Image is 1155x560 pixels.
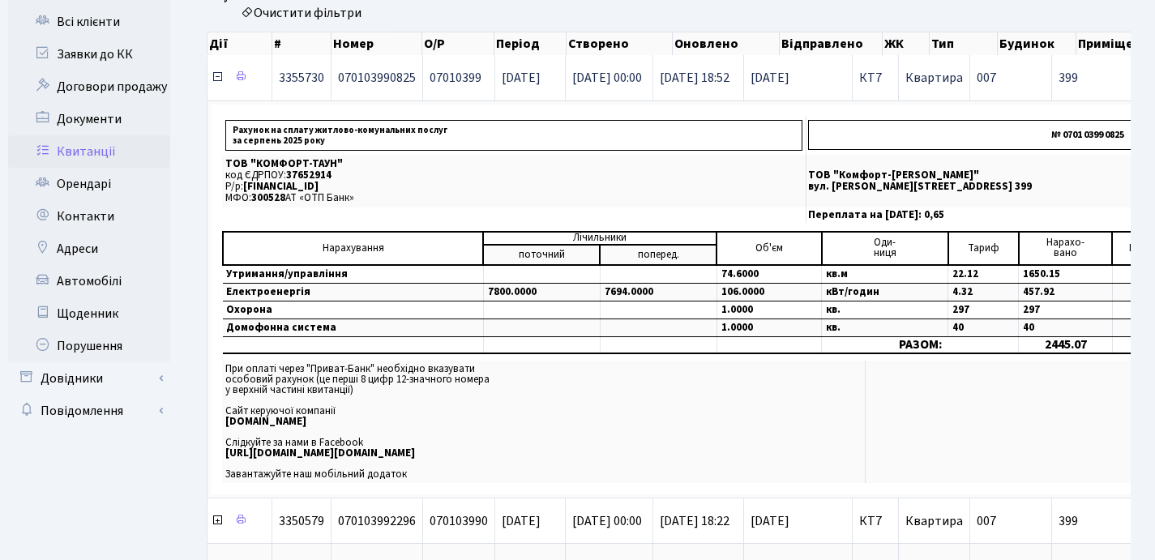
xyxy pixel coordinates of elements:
th: Номер [332,32,422,55]
span: [DATE] [751,71,845,84]
span: 070103992296 [338,512,416,530]
td: Нарахо- вано [1019,232,1113,265]
td: Лічильники [483,232,717,245]
span: КТ7 [859,71,892,84]
a: Повідомлення [8,395,170,427]
td: 457.92 [1019,283,1113,301]
td: Утримання/управління [223,265,483,284]
a: Щоденник [8,297,170,330]
td: 22.12 [948,265,1019,284]
a: Договори продажу [8,71,170,103]
span: [DATE] [502,69,541,87]
p: Рахунок на сплату житлово-комунальних послуг за серпень 2025 року [225,120,802,151]
a: Всі клієнти [8,6,170,38]
th: ЖК [883,32,930,55]
b: [DOMAIN_NAME] [225,414,306,429]
p: Р/р: [225,182,802,192]
td: 297 [948,301,1019,318]
span: 37652914 [286,168,332,182]
th: Оновлено [673,32,780,55]
span: [DATE] 00:00 [572,512,642,530]
span: 07010399 [430,69,481,87]
td: 1.0000 [717,301,822,318]
span: Квартира [905,69,963,87]
span: 3355730 [279,69,324,87]
td: кв.м [822,265,948,284]
a: Контакти [8,200,170,233]
span: 070103990 [430,512,488,530]
span: Квартира [905,512,963,530]
th: Будинок [998,32,1076,55]
td: РАЗОМ: [822,336,1019,353]
td: Охорона [223,301,483,318]
td: 74.6000 [717,265,822,284]
a: Квитанції [8,135,170,168]
td: При оплаті через "Приват-Банк" необхідно вказувати особовий рахунок (це перші 8 цифр 12-значного ... [222,361,865,483]
a: Адреси [8,233,170,265]
td: 106.0000 [717,283,822,301]
td: поточний [483,245,600,265]
a: Порушення [8,330,170,362]
td: 40 [1019,318,1113,336]
td: Тариф [948,232,1019,265]
td: Оди- ниця [822,232,948,265]
td: кв. [822,301,948,318]
span: 399 [1059,515,1150,528]
th: О/Р [422,32,494,55]
td: кВт/годин [822,283,948,301]
span: 3350579 [279,512,324,530]
span: [DATE] [751,515,845,528]
a: Довідники [8,362,170,395]
span: [DATE] [502,512,541,530]
td: поперед. [600,245,717,265]
td: Домофонна система [223,318,483,336]
span: [DATE] 18:52 [660,69,729,87]
th: Дії [207,32,272,55]
th: Створено [567,32,674,55]
p: МФО: АТ «ОТП Банк» [225,193,802,203]
span: 007 [977,512,996,530]
a: Орендарі [8,168,170,200]
td: кв. [822,318,948,336]
th: Період [494,32,567,55]
td: 297 [1019,301,1113,318]
span: 070103990825 [338,69,416,87]
td: 1650.15 [1019,265,1113,284]
td: 4.32 [948,283,1019,301]
a: Заявки до КК [8,38,170,71]
td: Об'єм [717,232,822,265]
span: КТ7 [859,515,892,528]
td: Нарахування [223,232,483,265]
b: [URL][DOMAIN_NAME][DOMAIN_NAME] [225,446,415,460]
td: 7694.0000 [600,283,717,301]
th: Відправлено [780,32,883,55]
span: [FINANCIAL_ID] [243,179,319,194]
a: Автомобілі [8,265,170,297]
th: Тип [930,32,998,55]
p: ТОВ "КОМФОРТ-ТАУН" [225,159,802,169]
td: 7800.0000 [483,283,600,301]
td: 40 [948,318,1019,336]
span: [DATE] 00:00 [572,69,642,87]
a: Документи [8,103,170,135]
td: 1.0000 [717,318,822,336]
p: код ЄДРПОУ: [225,170,802,181]
span: 300528 [251,190,285,205]
td: Електроенергія [223,283,483,301]
span: [DATE] 18:22 [660,512,729,530]
th: # [272,32,332,55]
span: 399 [1059,71,1150,84]
td: 2445.07 [1019,336,1113,353]
span: 007 [977,69,996,87]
